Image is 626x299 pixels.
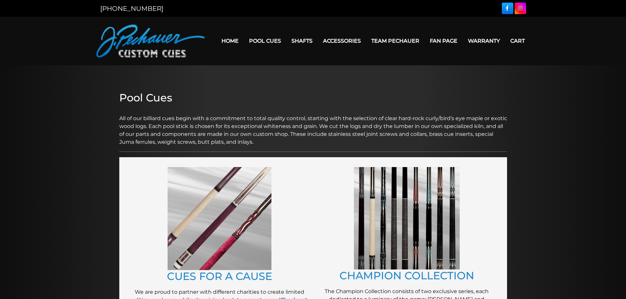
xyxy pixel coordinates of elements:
[505,32,530,49] a: Cart
[286,32,318,49] a: Shafts
[119,107,507,146] p: All of our billiard cues begin with a commitment to total quality control, starting with the sele...
[216,32,244,49] a: Home
[425,32,463,49] a: Fan Page
[100,5,163,12] a: [PHONE_NUMBER]
[167,270,272,283] a: CUES FOR A CAUSE
[366,32,425,49] a: Team Pechauer
[339,269,474,282] a: CHAMPION COLLECTION
[318,32,366,49] a: Accessories
[96,25,205,57] img: Pechauer Custom Cues
[463,32,505,49] a: Warranty
[119,92,507,104] h2: Pool Cues
[244,32,286,49] a: Pool Cues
